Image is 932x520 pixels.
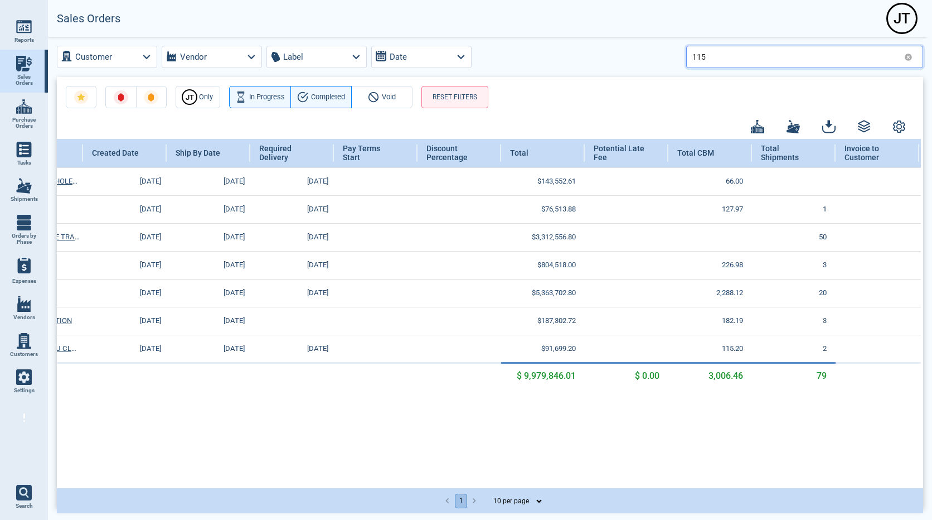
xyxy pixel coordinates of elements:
span: $ 9,979,846.01 [517,370,576,383]
span: $143,552.61 [537,177,576,185]
span: Total Shipments [761,144,815,162]
td: 115.20 [668,335,752,363]
td: 127.97 [668,195,752,223]
td: 182.19 [668,307,752,335]
img: menu_icon [16,369,32,385]
button: RESET FILTERS [421,86,488,108]
img: menu_icon [16,178,32,194]
td: 2 [752,335,836,363]
span: Expenses [12,278,36,285]
td: [DATE] [83,307,167,335]
span: Search [16,503,33,509]
td: [DATE] [83,223,167,251]
td: [DATE] [167,195,250,223]
span: 3,006.46 [708,370,743,383]
span: $3,312,556.80 [532,233,576,241]
td: [DATE] [250,195,334,223]
td: [DATE] [83,251,167,279]
td: [DATE] [167,223,250,251]
td: 226.98 [668,251,752,279]
img: menu_icon [16,333,32,349]
h2: Sales Orders [57,12,120,25]
label: Label [283,50,303,64]
td: [DATE] [167,335,250,363]
img: menu_icon [16,142,32,157]
span: Invoice to Customer [844,144,899,162]
td: 50 [752,223,836,251]
span: Sales Orders [9,74,39,86]
td: [DATE] [83,279,167,307]
td: [DATE] [83,335,167,363]
img: menu_icon [16,56,32,71]
td: [DATE] [83,195,167,223]
label: Customer [75,50,112,64]
img: menu_icon [16,215,32,230]
input: Search for PO or Sales Order or shipment number, etc. [692,49,900,65]
img: menu_icon [16,99,32,114]
span: Shipments [11,196,38,203]
td: [DATE] [250,279,334,307]
span: $5,363,702.80 [532,288,576,297]
td: [DATE] [250,251,334,279]
span: $804,518.00 [537,261,576,269]
span: Pay Terms Start [343,144,397,162]
td: [DATE] [250,167,334,195]
span: Reports [14,37,34,44]
div: J T [888,4,916,32]
td: 2,288.12 [668,279,752,307]
span: Settings [14,387,35,394]
span: $91,699.20 [541,344,576,353]
span: Void [382,91,396,103]
span: 79 [817,370,827,383]
td: 3 [752,251,836,279]
span: Only [199,91,213,103]
span: Total CBM [677,148,714,157]
span: $76,513.88 [541,205,576,213]
span: Required Delivery [259,144,313,162]
button: Completed [290,86,352,108]
button: Void [351,86,412,108]
span: Ship By Date [176,148,220,157]
td: [DATE] [167,307,250,335]
span: $ 0.00 [635,370,659,383]
td: 20 [752,279,836,307]
td: [DATE] [167,279,250,307]
span: Completed [311,91,345,103]
span: Potential Late Fee [594,144,648,162]
button: In Progress [229,86,291,108]
button: JTOnly [176,86,220,108]
span: Discount Percentage [426,144,480,162]
button: Vendor [162,46,262,68]
span: Purchase Orders [9,117,39,129]
td: [DATE] [83,167,167,195]
span: Total [510,148,528,157]
div: J T [183,90,196,104]
td: [DATE] [250,223,334,251]
img: menu_icon [16,296,32,312]
button: Label [266,46,367,68]
span: Tasks [17,160,31,166]
span: Customers [10,351,38,358]
img: menu_icon [16,19,32,35]
button: Customer [57,46,157,68]
span: Created Date [92,148,139,157]
span: Vendors [13,314,35,321]
td: 3 [752,307,836,335]
td: [DATE] [167,251,250,279]
td: 66.00 [668,167,752,195]
td: [DATE] [250,335,334,363]
span: In Progress [249,91,285,103]
label: Vendor [180,50,207,64]
span: Orders by Phase [9,233,39,245]
span: $187,302.72 [537,316,576,325]
label: Date [390,50,407,64]
button: Date [371,46,472,68]
button: page 1 [455,494,467,508]
td: 1 [752,195,836,223]
nav: pagination navigation [441,494,481,508]
td: [DATE] [167,167,250,195]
